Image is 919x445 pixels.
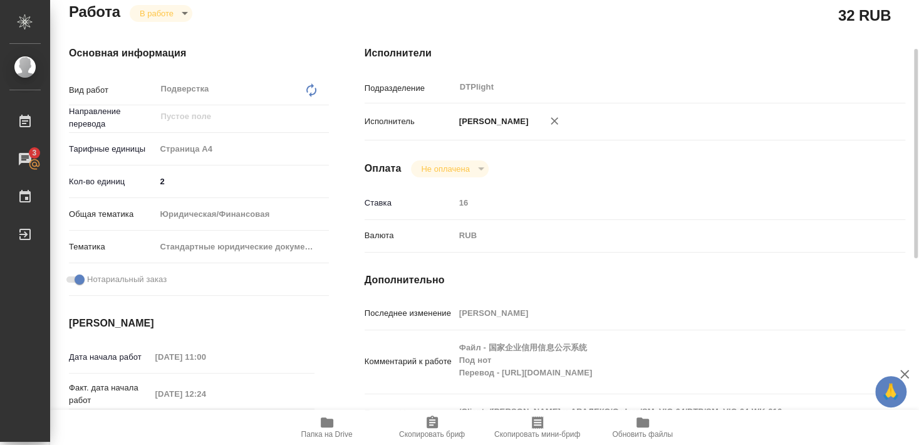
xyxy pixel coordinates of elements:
textarea: Файл - 国家企业信用信息公示系统 Под нот Перевод - [URL][DOMAIN_NAME] [455,337,860,384]
h4: Оплата [365,161,402,176]
p: Кол-во единиц [69,175,155,188]
p: Тематика [69,241,155,253]
div: Страница А4 [155,139,329,160]
p: Комментарий к работе [365,355,455,368]
input: Пустое поле [151,385,261,403]
button: Удалить исполнителя [541,107,568,135]
p: Подразделение [365,82,455,95]
h4: Дополнительно [365,273,905,288]
p: Направление перевода [69,105,155,130]
span: 🙏 [880,379,901,405]
input: ✎ Введи что-нибудь [155,172,329,191]
div: В работе [130,5,192,22]
p: Дата начала работ [69,351,151,364]
a: 3 [3,144,47,175]
span: Нотариальный заказ [87,273,167,286]
div: Стандартные юридические документы, договоры, уставы [155,236,329,258]
div: RUB [455,225,860,246]
p: Исполнитель [365,115,455,128]
div: Юридическая/Финансовая [155,204,329,225]
textarea: /Clients/[PERSON_NAME] и АВАЛЕКС/Orders/SM_VIC-64/DTP/SM_VIC-64-WK-016 [455,401,860,422]
input: Пустое поле [455,194,860,212]
span: Папка на Drive [301,430,353,439]
h4: Основная информация [69,46,314,61]
p: Ставка [365,197,455,209]
span: Обновить файлы [612,430,673,439]
button: Скопировать бриф [380,410,485,445]
p: Валюта [365,229,455,242]
p: Тарифные единицы [69,143,155,155]
h2: 32 RUB [838,4,891,26]
p: Путь на drive [365,407,455,419]
button: Папка на Drive [274,410,380,445]
button: 🙏 [875,376,906,407]
p: Последнее изменение [365,307,455,320]
h4: Исполнители [365,46,905,61]
input: Пустое поле [455,304,860,322]
span: Скопировать мини-бриф [494,430,580,439]
span: 3 [24,147,44,159]
div: В работе [411,160,488,177]
p: [PERSON_NAME] [455,115,529,128]
p: Факт. дата начала работ [69,382,151,407]
button: Не оплачена [417,164,473,174]
input: Пустое поле [151,348,261,366]
p: Вид работ [69,84,155,97]
button: Обновить файлы [590,410,695,445]
input: Пустое поле [159,109,299,124]
p: Общая тематика [69,208,155,221]
h4: [PERSON_NAME] [69,316,314,331]
button: В работе [136,8,177,19]
button: Скопировать мини-бриф [485,410,590,445]
span: Скопировать бриф [399,430,465,439]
